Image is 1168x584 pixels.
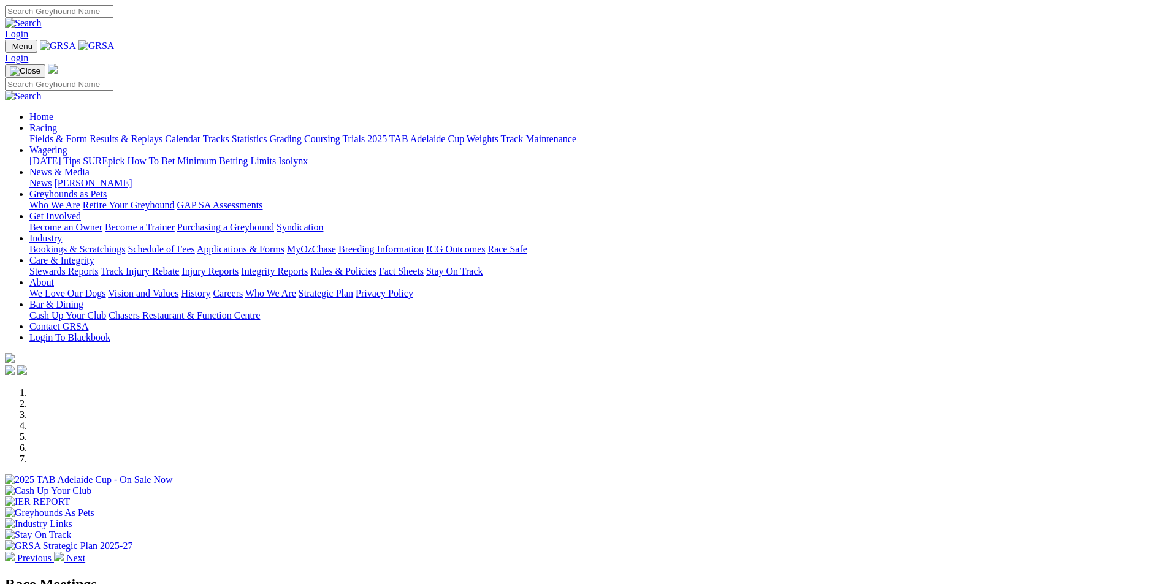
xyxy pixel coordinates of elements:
[29,310,106,320] a: Cash Up Your Club
[287,244,336,254] a: MyOzChase
[29,288,105,298] a: We Love Our Dogs
[5,485,91,496] img: Cash Up Your Club
[29,266,98,276] a: Stewards Reports
[5,474,173,485] img: 2025 TAB Adelaide Cup - On Sale Now
[29,189,107,199] a: Greyhounds as Pets
[426,244,485,254] a: ICG Outcomes
[5,91,42,102] img: Search
[78,40,115,51] img: GRSA
[109,310,260,320] a: Chasers Restaurant & Function Centre
[29,156,1163,167] div: Wagering
[29,178,52,188] a: News
[29,299,83,309] a: Bar & Dining
[177,200,263,210] a: GAP SA Assessments
[83,156,124,166] a: SUREpick
[48,64,58,74] img: logo-grsa-white.png
[487,244,527,254] a: Race Safe
[5,78,113,91] input: Search
[5,507,94,518] img: Greyhounds As Pets
[29,145,67,155] a: Wagering
[29,222,102,232] a: Become an Owner
[5,40,37,53] button: Toggle navigation
[270,134,302,144] a: Grading
[367,134,464,144] a: 2025 TAB Adelaide Cup
[241,266,308,276] a: Integrity Reports
[83,200,175,210] a: Retire Your Greyhound
[5,518,72,529] img: Industry Links
[467,134,498,144] a: Weights
[177,222,274,232] a: Purchasing a Greyhound
[12,42,32,51] span: Menu
[17,553,52,563] span: Previous
[5,5,113,18] input: Search
[277,222,323,232] a: Syndication
[29,310,1163,321] div: Bar & Dining
[310,266,376,276] a: Rules & Policies
[5,529,71,540] img: Stay On Track
[29,134,1163,145] div: Racing
[29,244,125,254] a: Bookings & Scratchings
[299,288,353,298] a: Strategic Plan
[29,211,81,221] a: Get Involved
[5,540,132,552] img: GRSA Strategic Plan 2025-27
[101,266,179,276] a: Track Injury Rebate
[29,178,1163,189] div: News & Media
[245,288,296,298] a: Who We Are
[5,18,42,29] img: Search
[10,66,40,76] img: Close
[181,288,210,298] a: History
[342,134,365,144] a: Trials
[128,244,194,254] a: Schedule of Fees
[29,244,1163,255] div: Industry
[5,64,45,78] button: Toggle navigation
[5,29,28,39] a: Login
[54,178,132,188] a: [PERSON_NAME]
[29,167,90,177] a: News & Media
[29,222,1163,233] div: Get Involved
[29,332,110,343] a: Login To Blackbook
[40,40,76,51] img: GRSA
[29,200,80,210] a: Who We Are
[90,134,162,144] a: Results & Replays
[29,266,1163,277] div: Care & Integrity
[177,156,276,166] a: Minimum Betting Limits
[29,156,80,166] a: [DATE] Tips
[501,134,576,144] a: Track Maintenance
[338,244,424,254] a: Breeding Information
[5,552,15,561] img: chevron-left-pager-white.svg
[5,53,28,63] a: Login
[54,552,64,561] img: chevron-right-pager-white.svg
[66,553,85,563] span: Next
[29,123,57,133] a: Racing
[304,134,340,144] a: Coursing
[426,266,483,276] a: Stay On Track
[105,222,175,232] a: Become a Trainer
[213,288,243,298] a: Careers
[356,288,413,298] a: Privacy Policy
[108,288,178,298] a: Vision and Values
[29,112,53,122] a: Home
[29,255,94,265] a: Care & Integrity
[278,156,308,166] a: Isolynx
[203,134,229,144] a: Tracks
[17,365,27,375] img: twitter.svg
[181,266,239,276] a: Injury Reports
[197,244,284,254] a: Applications & Forms
[29,233,62,243] a: Industry
[29,321,88,332] a: Contact GRSA
[29,277,54,287] a: About
[29,200,1163,211] div: Greyhounds as Pets
[379,266,424,276] a: Fact Sheets
[5,553,54,563] a: Previous
[165,134,200,144] a: Calendar
[54,553,85,563] a: Next
[128,156,175,166] a: How To Bet
[5,353,15,363] img: logo-grsa-white.png
[5,365,15,375] img: facebook.svg
[29,288,1163,299] div: About
[232,134,267,144] a: Statistics
[29,134,87,144] a: Fields & Form
[5,496,70,507] img: IER REPORT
